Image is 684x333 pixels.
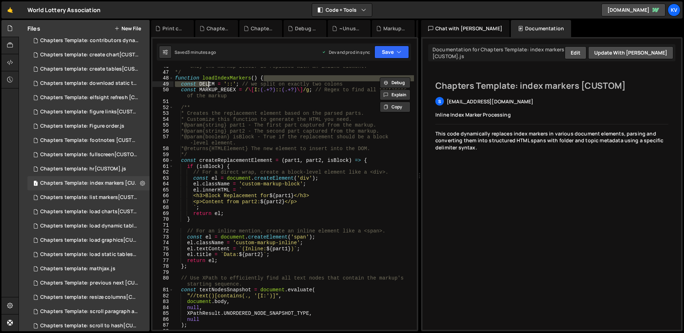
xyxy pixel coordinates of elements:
[152,317,173,323] div: 86
[27,262,150,276] div: 14989/40058.js
[152,117,173,123] div: 54
[380,102,410,112] button: Copy
[27,119,150,133] div: 14989/40956.js
[152,299,173,305] div: 83
[435,130,668,151] div: This code dynamically replaces index markers in various document elements, parsing and converting...
[27,76,152,91] div: 14989/39693.js
[152,240,173,246] div: 74
[40,209,139,215] div: Chapters template: load charts[CUSTOM].js
[175,49,216,55] div: Saved
[152,164,173,170] div: 61
[152,270,173,276] div: 79
[152,134,173,146] div: 57
[668,4,680,16] a: Kv
[40,180,139,186] div: Chapters Template: index markers [CUSTOM].js
[27,247,152,262] div: 14989/39700.js
[152,234,173,240] div: 73
[374,46,409,58] button: Save
[322,49,370,55] div: Dev and prod in sync
[40,80,139,87] div: Chapters template: download static tables[CUSTOM].js
[152,193,173,199] div: 66
[27,190,152,205] div: 14989/39683.js
[33,181,38,187] span: 1
[152,152,173,158] div: 59
[27,91,152,105] div: 14989/39293.js
[383,25,406,32] div: Markup.js
[435,111,511,118] span: Inline Index Marker Processing
[380,89,410,100] button: Explain
[565,46,586,59] button: Edit
[152,87,173,99] div: 50
[152,211,173,217] div: 69
[114,26,141,31] button: New File
[152,258,173,264] div: 77
[152,216,173,222] div: 70
[207,25,229,32] div: Chapters template: index page.css
[152,75,173,81] div: 48
[421,20,509,37] div: Chat with [PERSON_NAME]
[27,233,152,247] div: 14989/39697.js
[152,111,173,117] div: 53
[40,123,124,129] div: Chapters template: Figure order.js
[40,308,139,315] div: Chapters Template: scroll paragraph anchor [CUSTOM].js
[152,287,173,293] div: 81
[588,46,673,59] button: Update with [PERSON_NAME]
[152,246,173,252] div: 75
[27,304,152,319] div: 14989/39602.js
[40,109,139,115] div: Chapters template: figure links[CUSTOM].js
[380,77,410,88] button: Debug
[152,122,173,128] div: 55
[430,46,565,60] div: Documentation for Chapters Template: index markers [CUSTOM].js
[40,52,139,58] div: Chapters template: create chart[CUSTOM].js
[27,219,152,233] div: 14989/39694.js
[27,290,152,304] div: 14989/39669.js
[152,146,173,152] div: 58
[152,322,173,328] div: 87
[162,25,185,32] div: Print chapter and book.css
[152,275,173,287] div: 80
[40,237,139,244] div: Chapters template: load graphics[CUSTOM].js
[40,294,139,301] div: Chapters template: resize columns[CUSTOM].js
[40,251,139,258] div: Chapters template: load static tables[CUSTOM].js
[187,49,216,55] div: 3 minutes ago
[152,70,173,76] div: 47
[152,199,173,205] div: 67
[27,133,152,148] div: 14989/39070.js
[152,105,173,111] div: 52
[40,194,139,201] div: Chapters template: list markers[CUSTOM].js
[27,162,150,176] div: 14989/39685.js
[27,25,40,32] h2: Files
[295,25,318,32] div: Debug Printing.js
[152,181,173,187] div: 64
[438,98,441,104] span: s
[152,81,173,87] div: 49
[152,311,173,317] div: 85
[40,166,126,172] div: Chapters template: hr[CUSTOM].js
[27,276,152,290] div: 14989/39610.js
[152,187,173,193] div: 65
[435,80,668,91] h2: Chapters Template: index markers [CUSTOM]
[152,228,173,234] div: 72
[27,105,152,119] div: 14989/39674.js
[339,25,362,32] div: ~Unused: Chapters Template: xlxs [LIBRARY].js
[27,6,100,14] div: World Lottery Association
[40,94,139,101] div: Chapters Template: elfsight refresh [CUSTOM].js
[251,25,274,32] div: Chapters template 25: Highlight all in green.css
[152,169,173,175] div: 62
[152,205,173,211] div: 68
[40,266,115,272] div: Chapters template: mathjax.js
[511,20,571,37] div: Documentation
[312,4,372,16] button: Code + Tools
[601,4,665,16] a: [DOMAIN_NAME]
[27,148,152,162] div: 14989/39671.js
[152,222,173,229] div: 71
[27,319,152,333] div: 14989/39684.js
[152,158,173,164] div: 60
[27,34,152,48] div: 14989/40067.js
[152,99,173,105] div: 51
[27,48,152,62] div: 14989/39708.js
[27,62,152,76] div: 14989/39707.js
[40,223,139,229] div: Chapters template: load dynamic tables[CUSTOM].js
[152,128,173,134] div: 56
